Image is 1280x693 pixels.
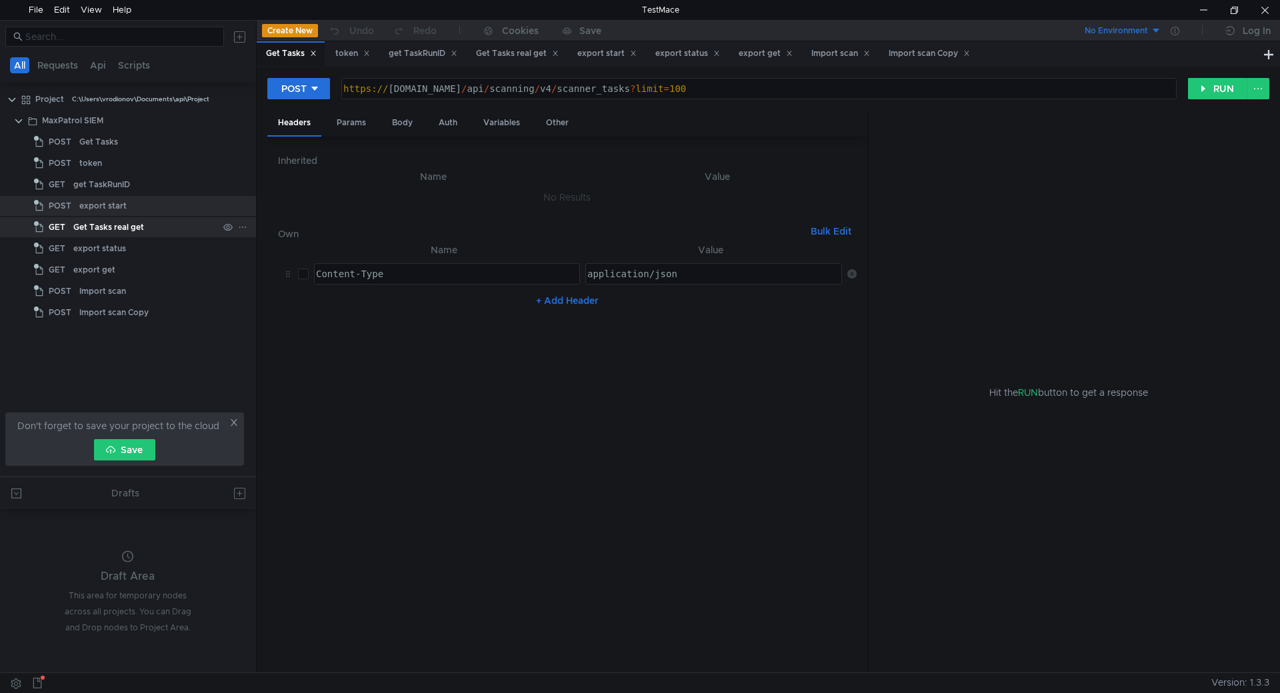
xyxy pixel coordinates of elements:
[35,89,64,109] div: Project
[579,26,601,35] div: Save
[281,81,307,96] div: POST
[309,242,580,258] th: Name
[49,175,65,195] span: GET
[73,175,130,195] div: get TaskRunID
[266,47,317,61] div: Get Tasks
[49,239,65,259] span: GET
[413,23,437,39] div: Redo
[79,303,149,323] div: Import scan Copy
[49,303,71,323] span: POST
[1069,20,1161,41] button: No Environment
[1243,23,1271,39] div: Log In
[1211,673,1269,692] span: Version: 1.3.3
[335,47,370,61] div: token
[49,196,71,216] span: POST
[79,132,118,152] div: Get Tasks
[10,57,29,73] button: All
[79,281,126,301] div: Import scan
[318,21,383,41] button: Undo
[86,57,110,73] button: Api
[278,226,805,242] h6: Own
[49,281,71,301] span: POST
[655,47,720,61] div: export status
[79,196,127,216] div: export start
[111,485,139,501] div: Drafts
[580,242,842,258] th: Value
[811,47,870,61] div: Import scan
[267,78,330,99] button: POST
[17,418,219,434] span: Don't forget to save your project to the cloud
[72,89,209,109] div: C:\Users\vrodionov\Documents\api\Project
[502,23,539,39] div: Cookies
[262,24,318,37] button: Create New
[543,191,591,203] nz-embed-empty: No Results
[989,385,1148,400] span: Hit the button to get a response
[25,29,216,44] input: Search...
[476,47,559,61] div: Get Tasks real get
[531,293,604,309] button: + Add Header
[577,47,637,61] div: export start
[42,111,103,131] div: MaxPatrol SIEM
[49,260,65,280] span: GET
[889,47,970,61] div: Import scan Copy
[428,111,468,135] div: Auth
[49,153,71,173] span: POST
[389,47,457,61] div: get TaskRunID
[805,223,857,239] button: Bulk Edit
[289,169,578,185] th: Name
[349,23,374,39] div: Undo
[94,439,155,460] button: Save
[1188,78,1247,99] button: RUN
[1085,25,1148,37] div: No Environment
[73,239,126,259] div: export status
[73,217,144,237] div: Get Tasks real get
[267,111,321,137] div: Headers
[73,260,115,280] div: export get
[535,111,579,135] div: Other
[578,169,857,185] th: Value
[33,57,82,73] button: Requests
[383,21,446,41] button: Redo
[114,57,154,73] button: Scripts
[381,111,423,135] div: Body
[49,217,65,237] span: GET
[278,153,857,169] h6: Inherited
[49,132,71,152] span: POST
[326,111,377,135] div: Params
[473,111,531,135] div: Variables
[79,153,102,173] div: token
[1018,386,1038,398] span: RUN
[739,47,793,61] div: export get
